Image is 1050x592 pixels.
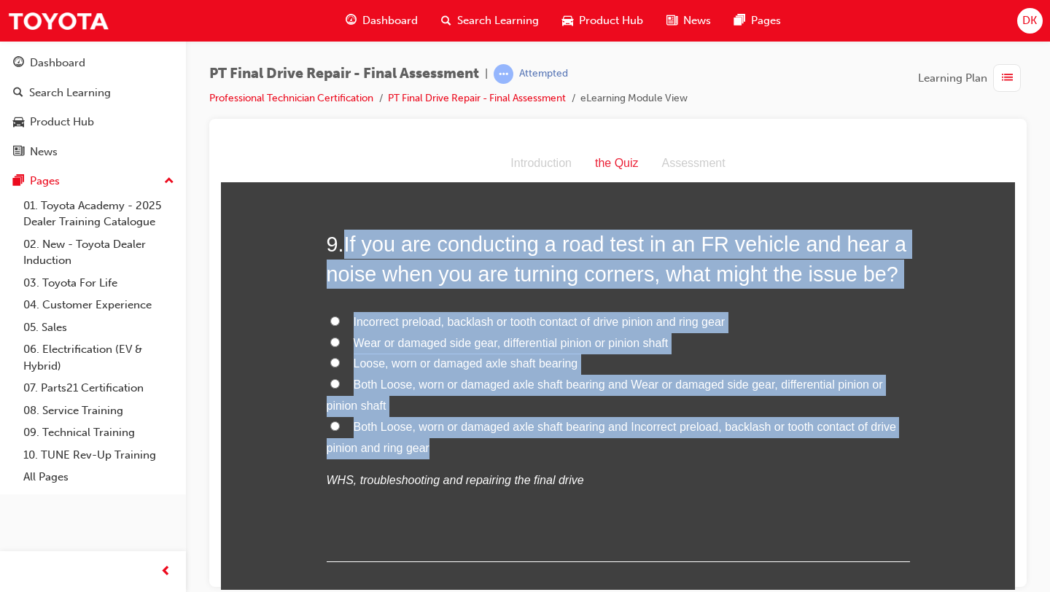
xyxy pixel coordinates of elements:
[6,50,180,77] a: Dashboard
[6,47,180,168] button: DashboardSearch LearningProduct HubNews
[17,338,180,377] a: 06. Electrification (EV & Hybrid)
[7,4,109,37] img: Trak
[106,233,662,267] span: Both Loose, worn or damaged axle shaft bearing and Wear or damaged side gear, differential pinion...
[164,172,174,191] span: up-icon
[1002,69,1013,87] span: list-icon
[30,114,94,131] div: Product Hub
[6,168,180,195] button: Pages
[106,329,363,341] em: WHS, troubleshooting and repairing the final drive
[388,92,566,104] a: PT Final Drive Repair - Final Assessment
[429,8,516,29] div: Assessment
[106,87,686,140] span: If you are conducting a road test in an FR vehicle and hear a noise when you are turning corners,...
[17,233,180,272] a: 02. New - Toyota Dealer Induction
[209,66,479,82] span: PT Final Drive Repair - Final Assessment
[209,92,373,104] a: Professional Technician Certification
[6,79,180,106] a: Search Learning
[17,316,180,339] a: 05. Sales
[494,64,513,84] span: learningRecordVerb_ATTEMPT-icon
[751,12,781,29] span: Pages
[17,400,180,422] a: 08. Service Training
[723,6,793,36] a: pages-iconPages
[551,6,655,36] a: car-iconProduct Hub
[13,57,24,70] span: guage-icon
[30,55,85,71] div: Dashboard
[17,466,180,488] a: All Pages
[734,12,745,30] span: pages-icon
[429,6,551,36] a: search-iconSearch Learning
[362,12,418,29] span: Dashboard
[30,144,58,160] div: News
[17,195,180,233] a: 01. Toyota Academy - 2025 Dealer Training Catalogue
[109,234,119,244] input: Both Loose, worn or damaged axle shaft bearing and Wear or damaged side gear, differential pinion...
[666,12,677,30] span: news-icon
[160,563,171,581] span: prev-icon
[441,12,451,30] span: search-icon
[1022,12,1037,29] span: DK
[106,85,689,144] h2: 9 .
[918,70,987,87] span: Learning Plan
[580,90,688,107] li: eLearning Module View
[30,173,60,190] div: Pages
[485,66,488,82] span: |
[109,276,119,286] input: Both Loose, worn or damaged axle shaft bearing and Incorrect preload, backlash or tooth contact o...
[6,109,180,136] a: Product Hub
[133,171,505,183] span: Incorrect preload, backlash or tooth contact of drive pinion and ring gear
[6,139,180,165] a: News
[109,171,119,181] input: Incorrect preload, backlash or tooth contact of drive pinion and ring gear
[579,12,643,29] span: Product Hub
[17,272,180,295] a: 03. Toyota For Life
[362,8,429,29] div: the Quiz
[562,12,573,30] span: car-icon
[17,421,180,444] a: 09. Technical Training
[13,87,23,100] span: search-icon
[655,6,723,36] a: news-iconNews
[17,444,180,467] a: 10. TUNE Rev-Up Training
[13,175,24,188] span: pages-icon
[109,192,119,202] input: Wear or damaged side gear, differential pinion or pinion shaft
[106,276,675,309] span: Both Loose, worn or damaged axle shaft bearing and Incorrect preload, backlash or tooth contact o...
[17,377,180,400] a: 07. Parts21 Certification
[683,12,711,29] span: News
[133,212,357,225] span: Loose, worn or damaged axle shaft bearing
[346,12,357,30] span: guage-icon
[109,213,119,222] input: Loose, worn or damaged axle shaft bearing
[1017,8,1043,34] button: DK
[133,192,448,204] span: Wear or damaged side gear, differential pinion or pinion shaft
[13,116,24,129] span: car-icon
[13,146,24,159] span: news-icon
[17,294,180,316] a: 04. Customer Experience
[278,8,362,29] div: Introduction
[918,64,1027,92] button: Learning Plan
[457,12,539,29] span: Search Learning
[29,85,111,101] div: Search Learning
[334,6,429,36] a: guage-iconDashboard
[519,67,568,81] div: Attempted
